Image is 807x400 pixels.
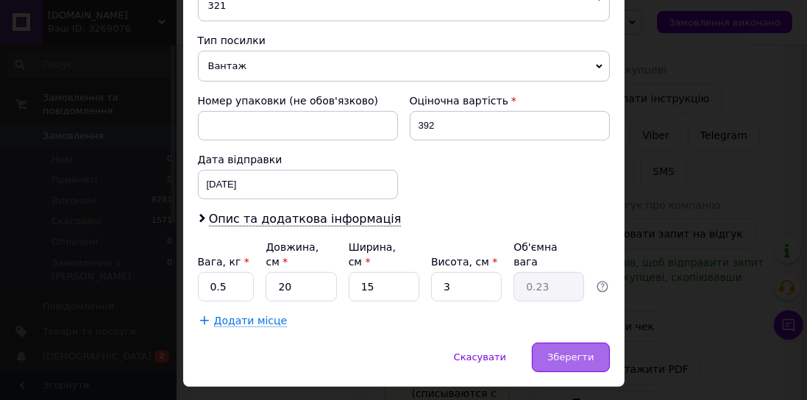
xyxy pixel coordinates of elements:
label: Ширина, см [349,241,396,268]
div: Оціночна вартість [410,93,610,108]
div: Об'ємна вага [513,240,584,269]
span: Вантаж [198,51,610,82]
span: Зберегти [547,351,594,362]
div: Дата відправки [198,152,398,167]
div: Номер упаковки (не обов'язково) [198,93,398,108]
span: Додати місце [214,315,288,327]
label: Довжина, см [266,241,319,268]
label: Вага, кг [198,256,249,268]
span: Скасувати [454,351,506,362]
span: Тип посилки [198,35,266,46]
label: Висота, см [431,256,497,268]
span: Опис та додаткова інформація [209,212,402,226]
